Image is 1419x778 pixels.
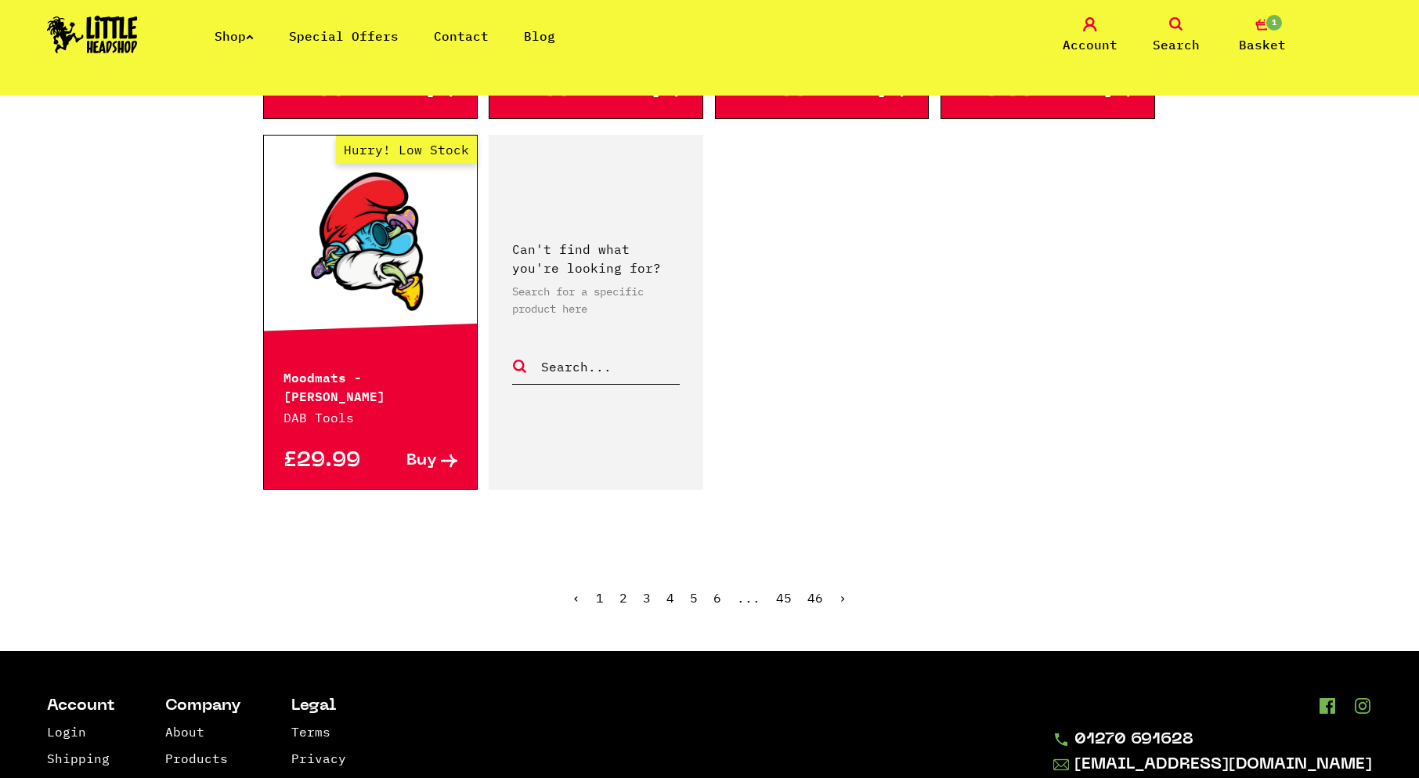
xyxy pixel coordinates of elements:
a: [EMAIL_ADDRESS][DOMAIN_NAME] [1053,756,1372,774]
a: Search [1137,17,1215,54]
a: Blog [524,28,555,44]
span: ... [737,590,760,606]
p: £6.99 [509,82,596,99]
p: Can't find what you're looking for? [512,240,680,277]
li: Legal [291,698,346,715]
a: 6 [713,590,721,606]
span: Account [1063,35,1118,54]
span: Hurry! Low Stock [336,136,477,164]
a: Shipping [47,751,110,766]
a: Next » [839,590,847,606]
span: Search [1153,35,1200,54]
a: Privacy [291,751,346,766]
a: About [165,724,204,740]
a: Products [165,751,228,766]
p: DAB Tools [283,408,457,427]
p: Moodmats - [PERSON_NAME] [283,367,457,404]
li: Company [165,698,241,715]
a: 3 [643,590,651,606]
a: Hurry! Low Stock [264,163,477,320]
input: Search... [540,356,680,377]
a: Special Offers [289,28,399,44]
span: 1 [1265,13,1284,32]
a: Buy [370,453,457,469]
p: Search for a specific product here [512,283,680,317]
a: Shop [215,28,254,44]
img: Little Head Shop Logo [47,16,138,53]
a: « Previous [572,590,580,606]
a: 4 [666,590,674,606]
p: £19.99 [961,82,1048,99]
a: Login [47,724,86,740]
p: £5.99 [283,82,370,99]
p: £29.99 [283,453,370,469]
a: 1 Basket [1223,17,1302,54]
span: Basket [1239,35,1286,54]
a: Terms [291,724,330,740]
span: Buy [406,453,437,469]
p: £14.99 [735,82,822,99]
a: 1 [596,590,604,606]
a: 45 [776,590,792,606]
a: Contact [434,28,489,44]
a: 01270 691628 [1053,732,1372,748]
a: 46 [807,590,823,606]
span: 5 [690,590,698,606]
a: 2 [619,590,627,606]
li: Account [47,698,115,715]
